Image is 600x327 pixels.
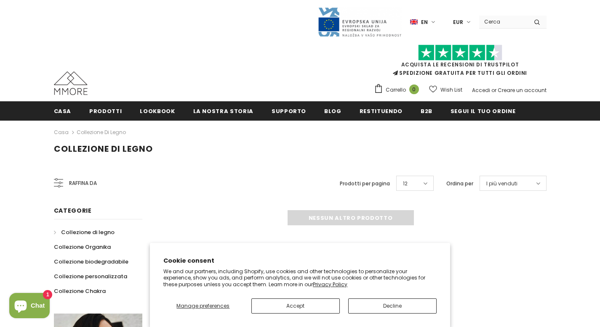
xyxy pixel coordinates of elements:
span: Raffina da [69,179,97,188]
span: 12 [403,179,408,188]
a: Accedi [472,87,490,94]
a: Carrello 0 [374,84,423,96]
span: I più venduti [486,179,517,188]
span: or [491,87,496,94]
a: Javni Razpis [317,18,402,25]
a: Prodotti [89,101,122,120]
a: La nostra storia [193,101,253,120]
span: Prodotti [89,107,122,115]
span: Casa [54,107,72,115]
a: Blog [324,101,341,120]
span: Collezione personalizzata [54,272,127,280]
a: Collezione Chakra [54,284,106,298]
a: Collezione di legno [77,129,126,136]
a: Wish List [429,82,462,97]
span: en [421,18,428,26]
span: Blog [324,107,341,115]
img: Javni Razpis [317,7,402,37]
a: Casa [54,101,72,120]
span: B2B [421,107,432,115]
a: Lookbook [140,101,175,120]
span: Collezione di legno [54,143,153,155]
a: Collezione personalizzata [54,269,127,284]
button: Manage preferences [163,298,243,314]
span: Wish List [440,86,462,94]
button: Decline [348,298,437,314]
span: Carrello [386,86,406,94]
span: SPEDIZIONE GRATUITA PER TUTTI GLI ORDINI [374,48,547,76]
button: Accept [251,298,340,314]
span: Manage preferences [176,302,229,309]
span: Restituendo [360,107,403,115]
span: EUR [453,18,463,26]
a: supporto [272,101,306,120]
span: Segui il tuo ordine [451,107,515,115]
img: Fidati di Pilot Stars [418,45,502,61]
label: Prodotti per pagina [340,179,390,188]
a: B2B [421,101,432,120]
img: i-lang-1.png [410,18,418,26]
a: Collezione biodegradabile [54,254,128,269]
img: Casi MMORE [54,71,88,95]
a: Collezione Organika [54,240,111,254]
span: Collezione biodegradabile [54,258,128,266]
a: Restituendo [360,101,403,120]
a: Acquista le recensioni di TrustPilot [401,61,519,68]
span: Lookbook [140,107,175,115]
input: Search Site [479,16,528,28]
span: Collezione di legno [61,228,115,236]
a: Privacy Policy [313,281,347,288]
a: Segui il tuo ordine [451,101,515,120]
span: Collezione Organika [54,243,111,251]
span: La nostra storia [193,107,253,115]
inbox-online-store-chat: Shopify online store chat [7,293,52,320]
a: Creare un account [498,87,547,94]
label: Ordina per [446,179,473,188]
a: Collezione di legno [54,225,115,240]
p: We and our partners, including Shopify, use cookies and other technologies to personalize your ex... [163,268,437,288]
span: 0 [409,84,419,94]
span: Collezione Chakra [54,287,106,295]
a: Casa [54,127,69,137]
h2: Cookie consent [163,256,437,265]
span: supporto [272,107,306,115]
span: Categorie [54,206,92,215]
